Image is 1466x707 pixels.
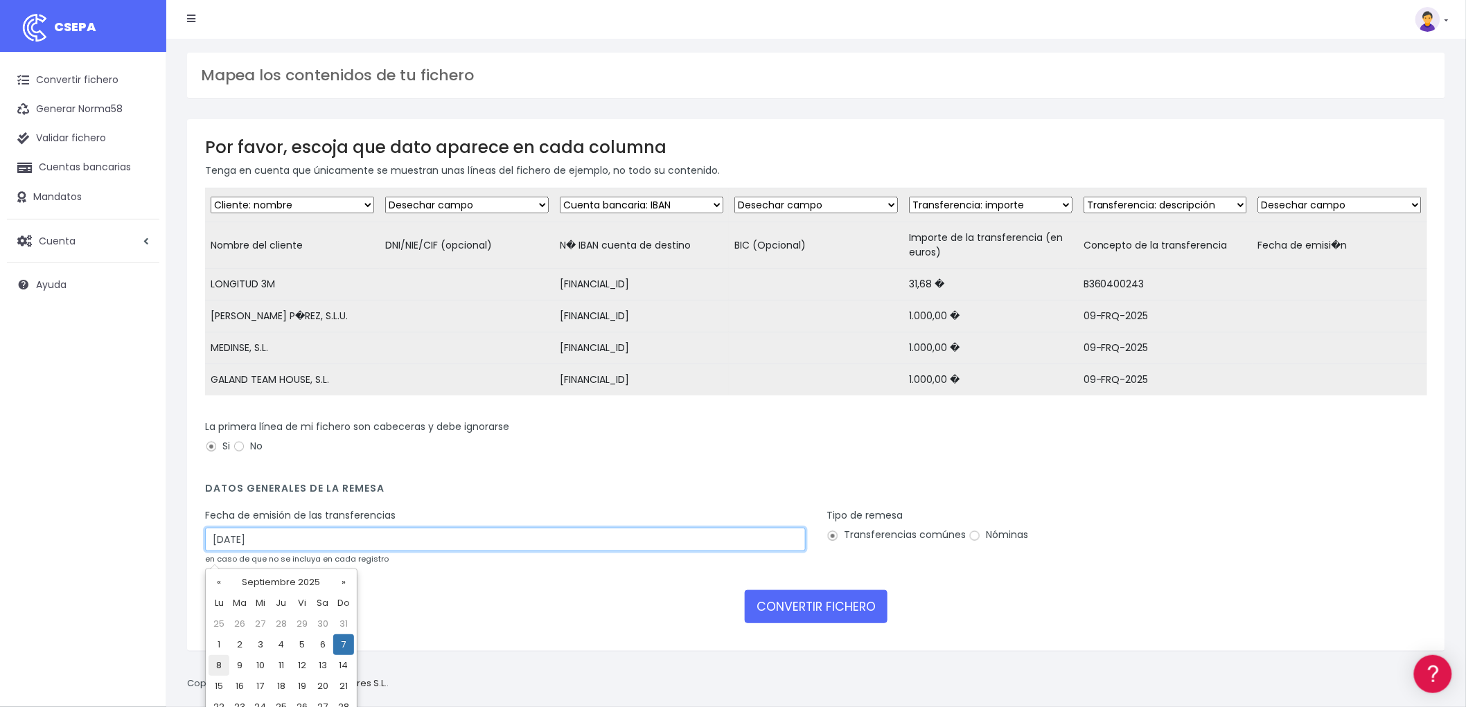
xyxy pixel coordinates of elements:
h3: Mapea los contenidos de tu fichero [201,66,1431,84]
td: LONGITUD 3M [205,269,380,301]
td: 09-FRQ-2025 [1078,364,1253,396]
th: Sa [312,593,333,614]
a: Perfiles de empresas [14,240,263,261]
th: « [209,572,229,593]
h3: Por favor, escoja que dato aparece en cada columna [205,137,1427,157]
td: Concepto de la transferencia [1078,222,1253,269]
td: 27 [250,614,271,634]
td: 30 [312,614,333,634]
td: 13 [312,655,333,676]
td: 21 [333,676,354,697]
td: 1.000,00 � [903,332,1078,364]
td: 28 [271,614,292,634]
a: API [14,354,263,375]
td: 17 [250,676,271,697]
a: Mandatos [7,183,159,212]
th: » [333,572,354,593]
p: Copyright © 2025 . [187,677,389,691]
th: Vi [292,593,312,614]
label: No [233,439,263,454]
th: Ma [229,593,250,614]
th: Do [333,593,354,614]
td: 4 [271,634,292,655]
button: CONVERTIR FICHERO [745,590,887,623]
td: 8 [209,655,229,676]
td: 25 [209,614,229,634]
td: 31,68 � [903,269,1078,301]
label: Nóminas [969,528,1028,542]
a: POWERED BY ENCHANT [191,399,267,412]
th: Septiembre 2025 [229,572,333,593]
td: 14 [333,655,354,676]
a: Ayuda [7,270,159,299]
td: B360400243 [1078,269,1253,301]
span: Ayuda [36,278,67,292]
td: 09-FRQ-2025 [1078,301,1253,332]
td: 9 [229,655,250,676]
td: Fecha de emisi�n [1253,222,1427,269]
a: Cuentas bancarias [7,153,159,182]
td: MEDINSE, S.L. [205,332,380,364]
label: Transferencias comúnes [827,528,966,542]
td: 18 [271,676,292,697]
th: Lu [209,593,229,614]
a: Problemas habituales [14,197,263,218]
td: 5 [292,634,312,655]
div: Facturación [14,275,263,288]
td: N� IBAN cuenta de destino [554,222,729,269]
td: 16 [229,676,250,697]
small: en caso de que no se incluya en cada registro [205,553,389,564]
td: 31 [333,614,354,634]
a: Cuenta [7,226,159,256]
td: Nombre del cliente [205,222,380,269]
td: 19 [292,676,312,697]
td: [FINANCIAL_ID] [554,269,729,301]
a: Videotutoriales [14,218,263,240]
label: La primera línea de mi fichero son cabeceras y debe ignorarse [205,420,509,434]
th: Mi [250,593,271,614]
td: 20 [312,676,333,697]
th: Ju [271,593,292,614]
a: Formatos [14,175,263,197]
div: Programadores [14,332,263,346]
td: 26 [229,614,250,634]
img: profile [1415,7,1440,32]
td: DNI/NIE/CIF (opcional) [380,222,554,269]
span: CSEPA [54,18,96,35]
td: 1.000,00 � [903,364,1078,396]
span: Cuenta [39,233,76,247]
label: Tipo de remesa [827,508,903,523]
td: 15 [209,676,229,697]
a: Validar fichero [7,124,159,153]
img: logo [17,10,52,45]
td: 6 [312,634,333,655]
a: Convertir fichero [7,66,159,95]
td: [FINANCIAL_ID] [554,364,729,396]
td: [FINANCIAL_ID] [554,301,729,332]
td: [FINANCIAL_ID] [554,332,729,364]
h4: Datos generales de la remesa [205,483,1427,501]
button: Contáctanos [14,370,263,395]
div: Información general [14,96,263,109]
a: General [14,297,263,319]
a: Generar Norma58 [7,95,159,124]
td: BIC (Opcional) [729,222,903,269]
td: 7 [333,634,354,655]
td: 29 [292,614,312,634]
td: 1.000,00 � [903,301,1078,332]
td: Importe de la transferencia (en euros) [903,222,1078,269]
td: 2 [229,634,250,655]
td: 12 [292,655,312,676]
td: 10 [250,655,271,676]
p: Tenga en cuenta que únicamente se muestran unas líneas del fichero de ejemplo, no todo su contenido. [205,163,1427,178]
td: GALAND TEAM HOUSE, S.L. [205,364,380,396]
a: Información general [14,118,263,139]
div: Convertir ficheros [14,153,263,166]
label: Si [205,439,230,454]
td: 09-FRQ-2025 [1078,332,1253,364]
td: 1 [209,634,229,655]
td: 11 [271,655,292,676]
label: Fecha de emisión de las transferencias [205,508,396,523]
td: [PERSON_NAME] P�REZ, S.L.U. [205,301,380,332]
td: 3 [250,634,271,655]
